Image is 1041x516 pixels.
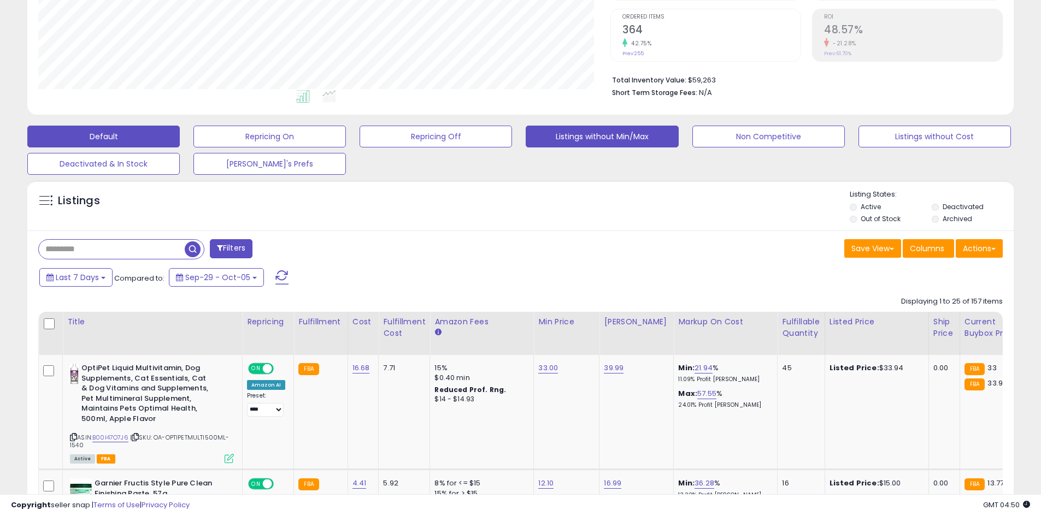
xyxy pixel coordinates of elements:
[604,316,669,328] div: [PERSON_NAME]
[95,478,227,501] b: Garnier Fructis Style Pure Clean Finishing Paste, 57g
[830,363,920,373] div: $33.94
[538,363,558,373] a: 33.00
[901,296,1003,307] div: Displaying 1 to 25 of 157 items
[678,401,769,409] p: 24.01% Profit [PERSON_NAME]
[903,239,954,258] button: Columns
[829,39,856,48] small: -21.28%
[434,478,525,488] div: 8% for <= $15
[695,478,714,489] a: 36.28
[782,316,820,339] div: Fulfillable Quantity
[81,363,214,426] b: OptiPet Liquid Multivitamin, Dog Supplements, Cat Essentials, Cat & Dog Vitamins and Supplements,...
[58,193,100,209] h5: Listings
[983,500,1030,510] span: 2025-10-13 04:50 GMT
[604,363,624,373] a: 39.99
[70,433,230,449] span: | SKU: OA-OPTIPETMULTI500ML-1540
[298,478,319,490] small: FBA
[861,214,901,223] label: Out of Stock
[27,126,180,147] button: Default
[622,23,801,38] h2: 364
[987,363,996,373] span: 33
[933,478,951,488] div: 0.00
[678,363,769,383] div: %
[27,153,180,175] button: Deactivated & In Stock
[383,478,421,488] div: 5.92
[627,39,651,48] small: 42.75%
[830,316,924,328] div: Listed Price
[830,478,920,488] div: $15.00
[782,478,816,488] div: 16
[360,126,512,147] button: Repricing Off
[114,273,164,283] span: Compared to:
[92,433,128,442] a: B00I47O7J6
[612,75,686,85] b: Total Inventory Value:
[142,500,190,510] a: Privacy Policy
[844,239,901,258] button: Save View
[933,316,955,339] div: Ship Price
[193,153,346,175] button: [PERSON_NAME]'s Prefs
[249,479,263,489] span: ON
[249,364,263,373] span: ON
[247,392,285,417] div: Preset:
[383,363,421,373] div: 7.71
[824,23,1002,38] h2: 48.57%
[383,316,425,339] div: Fulfillment Cost
[678,478,769,499] div: %
[824,14,1002,20] span: ROI
[612,73,995,86] li: $59,263
[193,126,346,147] button: Repricing On
[247,316,289,328] div: Repricing
[11,500,51,510] strong: Copyright
[678,389,769,409] div: %
[538,478,554,489] a: 12.10
[11,500,190,511] div: seller snap | |
[622,14,801,20] span: Ordered Items
[964,378,985,390] small: FBA
[434,385,506,394] b: Reduced Prof. Rng.
[824,50,851,57] small: Prev: 61.70%
[678,363,695,373] b: Min:
[169,268,264,287] button: Sep-29 - Oct-05
[943,214,972,223] label: Archived
[70,363,79,385] img: 312Syy1ygeL._SL40_.jpg
[622,50,644,57] small: Prev: 255
[70,363,234,462] div: ASIN:
[185,272,250,283] span: Sep-29 - Oct-05
[699,87,712,98] span: N/A
[604,478,621,489] a: 16.99
[434,395,525,404] div: $14 - $14.93
[247,380,285,390] div: Amazon AI
[97,454,115,464] span: FBA
[39,268,113,287] button: Last 7 Days
[830,363,879,373] b: Listed Price:
[526,126,678,147] button: Listings without Min/Max
[956,239,1003,258] button: Actions
[70,478,92,500] img: 31bHna7G94L._SL40_.jpg
[861,202,881,211] label: Active
[964,363,985,375] small: FBA
[434,363,525,373] div: 15%
[964,316,1021,339] div: Current Buybox Price
[858,126,1011,147] button: Listings without Cost
[964,478,985,490] small: FBA
[782,363,816,373] div: 45
[678,376,769,383] p: 11.09% Profit [PERSON_NAME]
[434,373,525,383] div: $0.40 min
[67,316,238,328] div: Title
[678,388,697,399] b: Max:
[612,88,697,97] b: Short Term Storage Fees:
[434,328,441,337] small: Amazon Fees.
[678,316,773,328] div: Markup on Cost
[56,272,99,283] span: Last 7 Days
[987,478,1004,488] span: 13.77
[910,243,944,254] span: Columns
[692,126,845,147] button: Non Competitive
[987,378,1008,388] span: 33.94
[272,364,290,373] span: OFF
[830,478,879,488] b: Listed Price:
[538,316,595,328] div: Min Price
[352,363,370,373] a: 16.68
[70,454,95,464] span: All listings currently available for purchase on Amazon
[674,312,778,355] th: The percentage added to the cost of goods (COGS) that forms the calculator for Min & Max prices.
[943,202,984,211] label: Deactivated
[933,363,951,373] div: 0.00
